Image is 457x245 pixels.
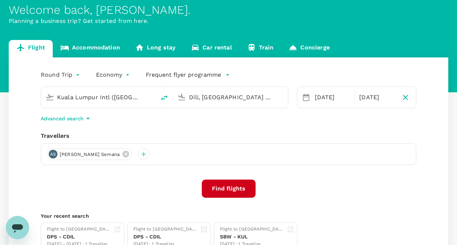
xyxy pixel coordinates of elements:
[220,226,284,233] div: Flight to [GEOGRAPHIC_DATA]
[183,40,240,57] a: Car rental
[41,212,416,220] p: Your recent search
[49,150,57,158] div: AS
[128,40,183,57] a: Long stay
[96,69,131,81] div: Economy
[9,17,448,25] p: Planning a business trip? Get started from here.
[41,114,92,123] button: Advanced search
[9,3,448,17] div: Welcome back , [PERSON_NAME] .
[41,132,416,140] div: Travellers
[6,216,29,239] iframe: Button to launch messaging window
[133,226,197,233] div: Flight to [GEOGRAPHIC_DATA]
[146,71,230,79] button: Frequent flyer programme
[55,151,124,158] span: [PERSON_NAME] Semana
[312,90,353,105] div: [DATE]
[9,40,53,57] a: Flight
[53,40,128,57] a: Accommodation
[47,148,132,160] div: AS[PERSON_NAME] Semana
[151,96,152,98] button: Open
[41,69,81,81] div: Round Trip
[189,92,272,103] input: Going to
[47,226,111,233] div: Flight to [GEOGRAPHIC_DATA]
[146,71,221,79] p: Frequent flyer programme
[281,40,337,57] a: Concierge
[41,115,84,122] p: Advanced search
[47,233,111,241] div: DPS - CDIL
[356,90,398,105] div: [DATE]
[156,89,173,107] button: delete
[202,180,256,198] button: Find flights
[283,96,284,98] button: Open
[240,40,281,57] a: Train
[220,233,284,241] div: SBW - KUL
[133,233,197,241] div: DPS - CDIL
[57,92,140,103] input: Depart from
